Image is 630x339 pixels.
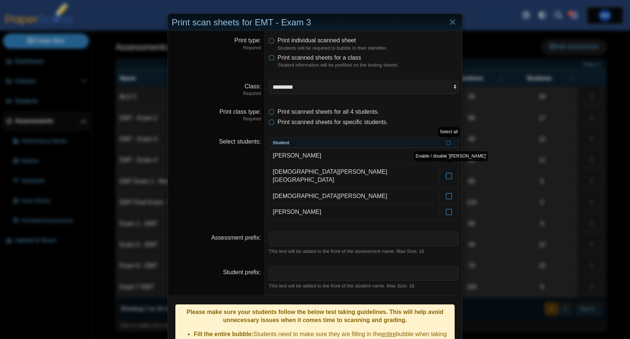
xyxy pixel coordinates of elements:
div: This text will be added to the front of the assessment name. Max Size: 16 [269,248,458,255]
label: Student prefix [223,269,261,275]
div: This text will be added to the front of the student name. Max Size: 16 [269,283,458,289]
td: [PERSON_NAME] [269,204,440,220]
div: Print scan sheets for EMT - Exam 3 [168,14,462,31]
a: Close [447,16,458,29]
div: Select all [438,127,460,137]
u: entire [381,331,396,337]
label: Class [245,83,261,89]
span: Print scanned sheets for a class [277,54,361,61]
span: Print individual scanned sheet [277,37,356,43]
span: Print scanned sheets for specific students. [277,119,388,125]
td: [DEMOGRAPHIC_DATA][PERSON_NAME][GEOGRAPHIC_DATA] [269,164,440,188]
dfn: Required [172,45,261,51]
label: Assessment prefix [211,234,261,241]
dfn: Required [172,116,261,122]
th: Student [269,138,440,148]
dfn: Required [172,91,261,97]
td: [PERSON_NAME] [269,148,440,164]
label: Print type [234,37,261,43]
dfn: Student information will be prefilled on the testing sheets. [277,62,458,68]
div: Enable / disable '[PERSON_NAME]' [414,151,488,161]
b: Please make sure your students follow the below test taking guidelines. This will help avoid unne... [186,309,443,323]
label: Print class type [219,109,261,115]
span: Print scanned sheets for all 4 students. [277,109,379,115]
dfn: Students will be required to bubble in their identifier. [277,45,458,52]
label: Select students [219,138,261,145]
td: [DEMOGRAPHIC_DATA][PERSON_NAME] [269,188,440,204]
b: Fill the entire bubble: [194,331,253,337]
